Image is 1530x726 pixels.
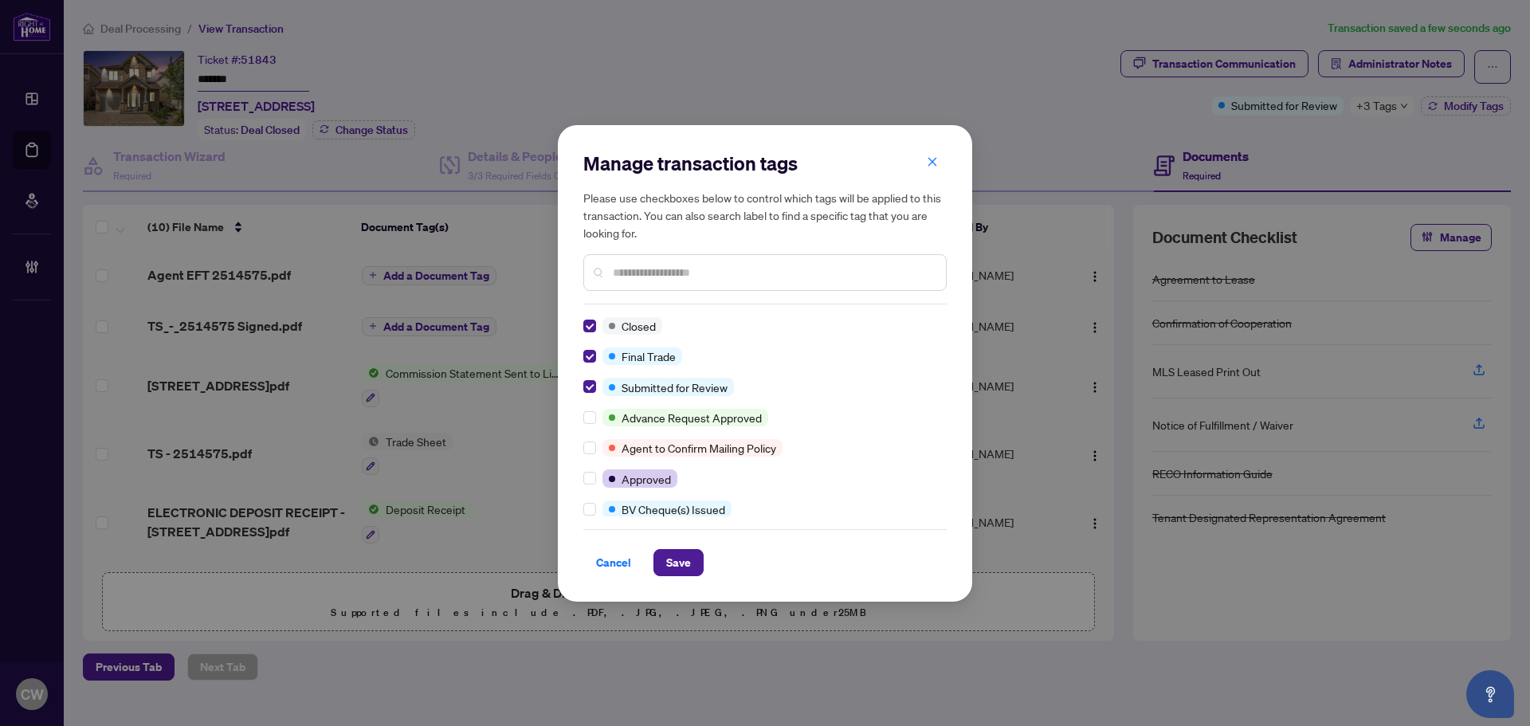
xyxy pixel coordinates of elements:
h5: Please use checkboxes below to control which tags will be applied to this transaction. You can al... [583,189,947,241]
span: close [927,156,938,167]
span: Closed [622,317,656,335]
span: Advance Request Approved [622,409,762,426]
h2: Manage transaction tags [583,151,947,176]
span: Approved [622,470,671,488]
button: Cancel [583,549,644,576]
span: BV Cheque(s) Issued [622,500,725,518]
button: Open asap [1466,670,1514,718]
span: Agent to Confirm Mailing Policy [622,439,776,457]
span: Final Trade [622,347,676,365]
button: Save [653,549,704,576]
span: Submitted for Review [622,379,728,396]
span: Cancel [596,550,631,575]
span: Save [666,550,691,575]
